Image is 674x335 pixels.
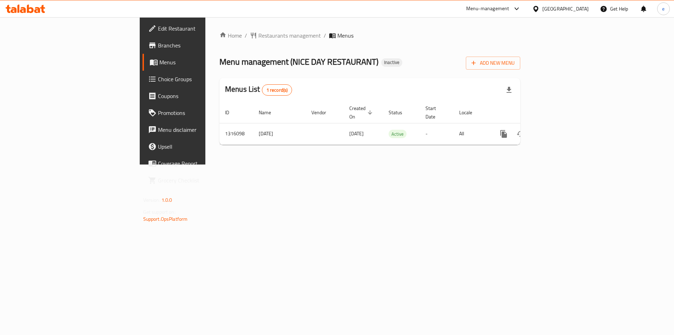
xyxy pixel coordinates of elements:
a: Branches [143,37,252,54]
span: Inactive [381,59,402,65]
span: Branches [158,41,247,50]
span: Coverage Report [158,159,247,168]
a: Choice Groups [143,71,252,88]
span: Grocery Checklist [158,176,247,185]
span: Add New Menu [471,59,515,67]
span: [DATE] [349,129,364,138]
span: 1.0.0 [161,195,172,205]
a: Coupons [143,88,252,104]
table: enhanced table [219,102,568,145]
span: Name [259,108,280,117]
a: Coverage Report [143,155,252,172]
li: / [324,31,326,40]
div: Export file [501,82,517,98]
td: [DATE] [253,123,306,144]
button: Change Status [512,125,529,142]
span: e [662,5,665,13]
span: Upsell [158,142,247,151]
a: Upsell [143,138,252,155]
div: [GEOGRAPHIC_DATA] [542,5,589,13]
span: Choice Groups [158,75,247,83]
span: Menus [337,31,353,40]
a: Edit Restaurant [143,20,252,37]
span: Start Date [425,104,445,121]
span: Promotions [158,109,247,117]
span: Restaurants management [258,31,321,40]
nav: breadcrumb [219,31,520,40]
span: ID [225,108,238,117]
span: Vendor [311,108,335,117]
span: Get support on: [143,207,176,217]
span: Active [389,130,407,138]
span: 1 record(s) [262,87,292,94]
div: Inactive [381,58,402,67]
span: Menu management ( NICE DAY RESTAURANT ) [219,54,378,70]
td: - [420,123,454,144]
span: Locale [459,108,481,117]
span: Coupons [158,92,247,100]
h2: Menus List [225,84,292,96]
div: Total records count [262,84,292,96]
span: Status [389,108,411,117]
span: Created On [349,104,375,121]
th: Actions [490,102,568,123]
a: Support.OpsPlatform [143,214,188,224]
span: Menu disclaimer [158,125,247,134]
div: Menu-management [466,5,509,13]
a: Menus [143,54,252,71]
span: Version: [143,195,160,205]
a: Restaurants management [250,31,321,40]
span: Menus [159,58,247,66]
a: Menu disclaimer [143,121,252,138]
a: Grocery Checklist [143,172,252,189]
a: Promotions [143,104,252,121]
button: Add New Menu [466,57,520,70]
td: All [454,123,490,144]
button: more [495,125,512,142]
span: Edit Restaurant [158,24,247,33]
